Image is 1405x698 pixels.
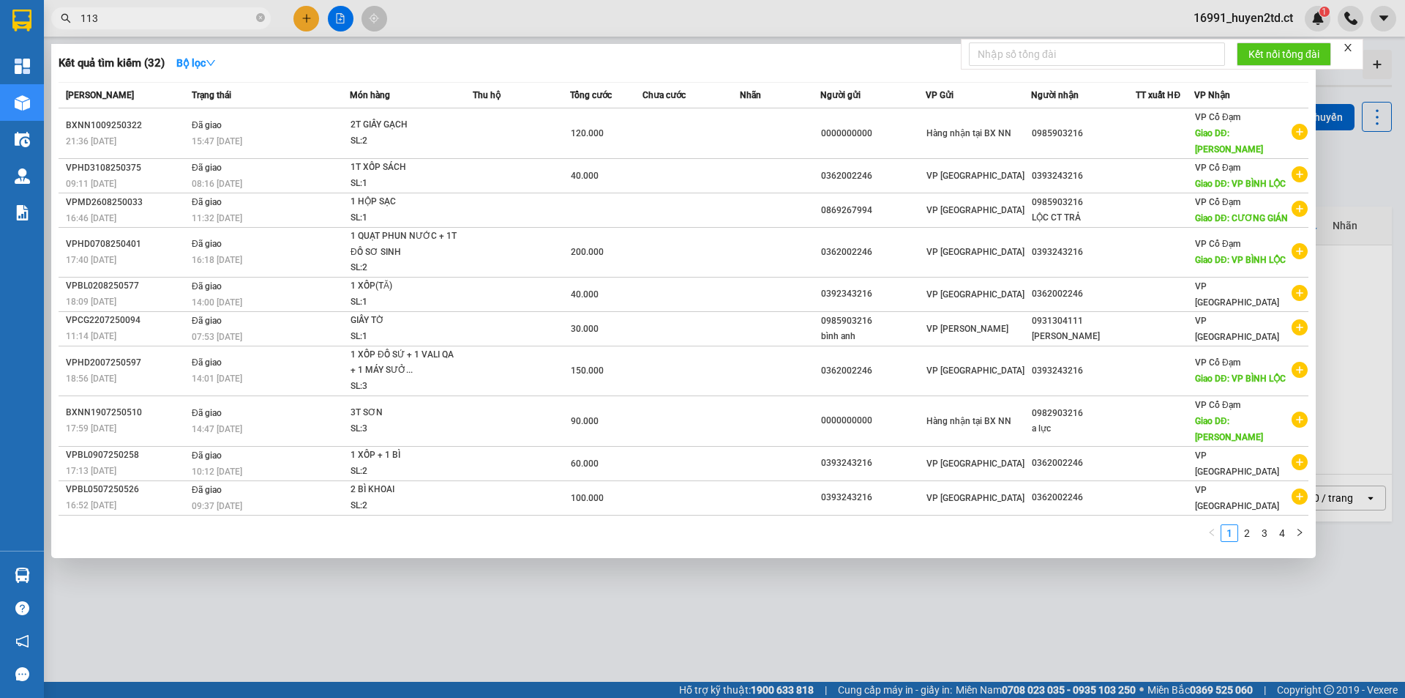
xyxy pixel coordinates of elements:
[192,197,222,207] span: Đã giao
[1248,46,1319,62] span: Kết nối tổng đài
[1292,362,1308,378] span: plus-circle
[1032,286,1136,302] div: 0362002246
[926,416,1011,426] span: Hàng nhận tại BX NN
[821,245,925,260] div: 0362002246
[351,464,460,480] div: SL: 2
[192,297,242,308] span: 14:00 [DATE]
[1238,524,1256,542] li: 2
[1032,490,1136,505] div: 0362002246
[1195,163,1240,173] span: VP Cổ Đạm
[351,176,460,192] div: SL: 1
[1256,524,1273,542] li: 3
[66,160,187,176] div: VPHD3108250375
[206,58,216,68] span: down
[66,255,116,265] span: 17:40 [DATE]
[821,203,925,218] div: 0869267994
[192,467,242,477] span: 10:12 [DATE]
[926,171,1024,181] span: VP [GEOGRAPHIC_DATA]
[80,10,253,26] input: Tìm tên, số ĐT hoặc mã đơn
[1195,416,1263,442] span: Giao DĐ: [PERSON_NAME]
[66,331,116,341] span: 11:14 [DATE]
[351,482,460,498] div: 2 BÌ KHOAI
[821,456,925,471] div: 0393243216
[821,329,925,344] div: bình anh
[821,126,925,141] div: 0000000000
[351,229,460,260] div: 1 QUẠT PHUN NƯỚC + 1T ĐỒ SƠ SINH
[192,357,222,368] span: Đã giao
[351,379,460,395] div: SL: 3
[571,247,604,257] span: 200.000
[66,237,187,252] div: VPHD0708250401
[66,118,187,133] div: BXNN1009250322
[1207,528,1216,537] span: left
[821,413,925,428] div: 0000000000
[192,255,242,265] span: 16:18 [DATE]
[571,493,604,503] span: 100.000
[66,405,187,420] div: BXNN1907250510
[1203,524,1221,542] li: Previous Page
[192,120,222,130] span: Đã giao
[1194,90,1230,100] span: VP Nhận
[1195,128,1263,155] span: Giao DĐ: [PERSON_NAME]
[66,500,116,510] span: 16:52 [DATE]
[571,458,599,469] span: 60.000
[1195,374,1286,384] span: Giao DĐ: VP BÌNH LỘC
[1343,42,1353,53] span: close
[926,128,1011,138] span: Hàng nhận tại BX NN
[351,498,460,514] div: SL: 2
[1292,489,1308,505] span: plus-circle
[1032,313,1136,329] div: 0931304111
[59,56,165,71] h3: Kết quả tìm kiếm ( 32 )
[571,128,604,138] span: 120.000
[15,601,29,615] span: question-circle
[1032,363,1136,379] div: 0393243216
[66,136,116,146] span: 21:36 [DATE]
[1221,525,1237,541] a: 1
[1195,281,1279,308] span: VP [GEOGRAPHIC_DATA]
[1032,406,1136,421] div: 0982903216
[1136,90,1180,100] span: TT xuất HĐ
[926,365,1024,376] span: VP [GEOGRAPHIC_DATA]
[351,133,460,149] div: SL: 2
[1195,239,1240,249] span: VP Cổ Đạm
[1195,213,1288,223] span: Giao DĐ: CƯƠNG GIÁN
[1031,90,1079,100] span: Người nhận
[926,90,953,100] span: VP Gửi
[1032,126,1136,141] div: 0985903216
[192,408,222,418] span: Đã giao
[192,501,242,511] span: 09:37 [DATE]
[1221,524,1238,542] li: 1
[176,57,216,69] strong: Bộ lọc
[66,297,116,307] span: 18:09 [DATE]
[1292,412,1308,428] span: plus-circle
[1295,528,1304,537] span: right
[61,13,71,23] span: search
[926,324,1008,334] span: VP [PERSON_NAME]
[926,493,1024,503] span: VP [GEOGRAPHIC_DATA]
[66,195,187,210] div: VPMD2608250033
[473,90,501,100] span: Thu hộ
[571,289,599,300] span: 40.000
[570,90,612,100] span: Tổng cước
[351,405,460,421] div: 3T SƠN
[1032,210,1136,226] div: LỘC CT TRẢ
[192,485,222,495] span: Đã giao
[15,59,30,74] img: dashboard-icon
[15,205,30,220] img: solution-icon
[1239,525,1255,541] a: 2
[1292,243,1308,259] span: plus-circle
[1195,255,1286,265] span: Giao DĐ: VP BÌNH LỘC
[192,332,242,342] span: 07:53 [DATE]
[1032,168,1136,184] div: 0393243216
[192,239,222,249] span: Đã giao
[1195,400,1240,410] span: VP Cổ Đạm
[192,163,222,173] span: Đã giao
[926,205,1024,215] span: VP [GEOGRAPHIC_DATA]
[351,160,460,176] div: 1T XỐP SÁCH
[192,90,231,100] span: Trạng thái
[192,374,242,384] span: 14:01 [DATE]
[1292,166,1308,182] span: plus-circle
[1292,454,1308,470] span: plus-circle
[15,568,30,583] img: warehouse-icon
[926,458,1024,469] span: VP [GEOGRAPHIC_DATA]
